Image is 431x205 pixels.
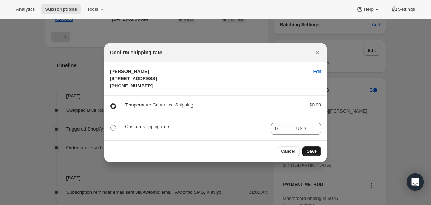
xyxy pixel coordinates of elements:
button: Cancel [277,146,300,156]
span: Help [363,6,373,12]
div: Open Intercom Messenger [407,173,424,191]
span: Edit [313,68,321,75]
span: Settings [398,6,415,12]
span: Save [307,149,317,154]
button: Subscriptions [41,4,81,14]
button: Settings [386,4,420,14]
span: Analytics [16,6,35,12]
span: Cancel [281,149,295,154]
span: [PERSON_NAME] [STREET_ADDRESS] [PHONE_NUMBER] [110,69,157,88]
h2: Confirm shipping rate [110,49,162,56]
button: Close [312,47,323,58]
button: Edit [309,66,325,77]
span: USD [296,126,306,131]
p: Custom shipping rate [125,123,265,130]
span: Subscriptions [45,6,77,12]
button: Analytics [11,4,39,14]
button: Help [352,4,385,14]
span: Tools [87,6,98,12]
p: Temperature Controlled Shipping [125,101,298,109]
span: $0.00 [309,102,321,108]
button: Save [302,146,321,156]
button: Tools [83,4,110,14]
